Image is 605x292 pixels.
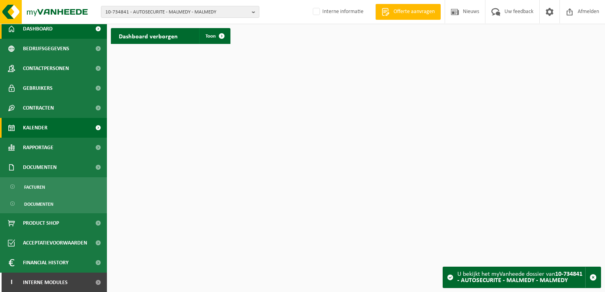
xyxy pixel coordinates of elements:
[23,213,59,233] span: Product Shop
[2,179,105,194] a: Facturen
[101,6,259,18] button: 10-734841 - AUTOSECURITE - MALMEDY - MALMEDY
[105,6,249,18] span: 10-734841 - AUTOSECURITE - MALMEDY - MALMEDY
[199,28,230,44] a: Toon
[205,34,216,39] span: Toon
[23,59,69,78] span: Contactpersonen
[392,8,437,16] span: Offerte aanvragen
[24,180,45,195] span: Facturen
[23,19,53,39] span: Dashboard
[23,39,69,59] span: Bedrijfsgegevens
[111,28,186,44] h2: Dashboard verborgen
[23,98,54,118] span: Contracten
[23,138,53,157] span: Rapportage
[311,6,363,18] label: Interne informatie
[2,196,105,211] a: Documenten
[23,157,57,177] span: Documenten
[23,118,48,138] span: Kalender
[23,78,53,98] span: Gebruikers
[457,271,582,284] strong: 10-734841 - AUTOSECURITE - MALMEDY - MALMEDY
[375,4,441,20] a: Offerte aanvragen
[23,233,87,253] span: Acceptatievoorwaarden
[23,253,68,273] span: Financial History
[457,267,585,288] div: U bekijkt het myVanheede dossier van
[24,197,53,212] span: Documenten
